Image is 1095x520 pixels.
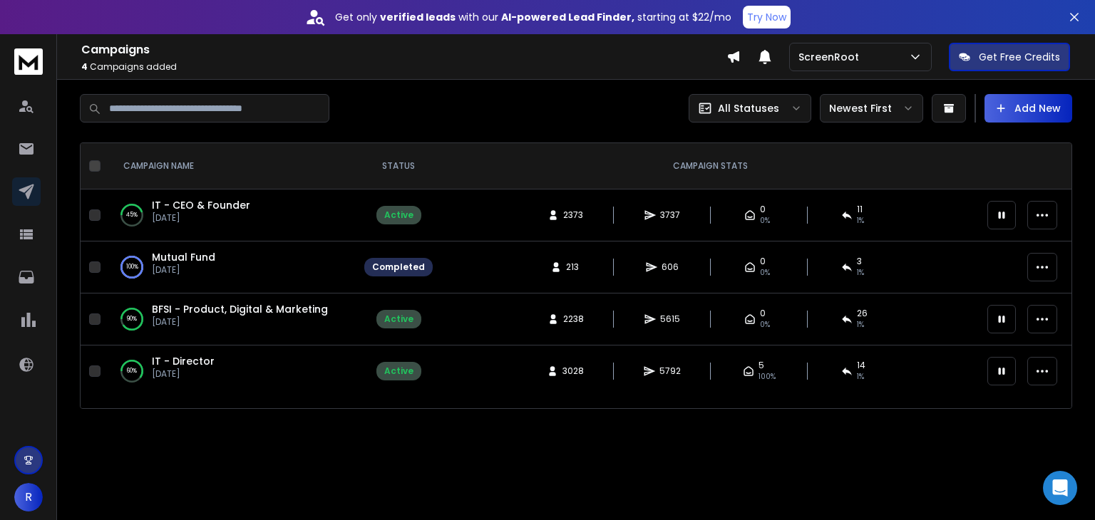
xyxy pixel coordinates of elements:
th: CAMPAIGN STATS [441,143,979,189]
p: Try Now [747,10,786,24]
td: 90%BFSI - Product, Digital & Marketing[DATE] [106,293,356,345]
th: CAMPAIGN NAME [106,143,356,189]
button: Add New [985,94,1072,123]
p: 100 % [126,260,138,274]
span: 14 [857,360,865,371]
td: 100%Mutual Fund[DATE] [106,241,356,293]
span: 1 % [857,319,864,331]
p: Get Free Credits [979,50,1060,64]
p: [DATE] [152,212,250,224]
span: 3737 [660,209,680,221]
span: 2373 [563,209,583,221]
span: 100 % [759,371,776,383]
p: Campaigns added [81,61,726,73]
div: Active [384,209,413,221]
span: 26 [857,308,868,319]
span: 0% [760,215,770,227]
div: Open Intercom Messenger [1043,471,1077,505]
p: Get only with our starting at $22/mo [335,10,731,24]
button: R [14,483,43,511]
div: Active [384,313,413,325]
p: ScreenRoot [798,50,865,64]
p: [DATE] [152,316,328,328]
span: 11 [857,204,863,215]
span: 4 [81,61,88,73]
span: 213 [566,261,580,273]
p: 45 % [126,208,138,222]
span: 1 % [857,371,864,383]
span: 5792 [659,365,681,377]
span: 5615 [660,313,680,325]
span: 3 [857,256,862,267]
td: 60%IT - Director[DATE] [106,345,356,397]
p: [DATE] [152,368,215,380]
span: 0% [760,319,770,331]
p: All Statuses [718,101,779,115]
a: Mutual Fund [152,250,215,264]
span: 0 [760,204,766,215]
span: 5 [759,360,764,371]
button: Get Free Credits [949,43,1070,71]
span: 606 [662,261,679,273]
p: 90 % [127,312,137,326]
img: logo [14,48,43,75]
button: Try Now [743,6,791,28]
th: STATUS [356,143,441,189]
span: 1 % [857,267,864,279]
span: 1 % [857,215,864,227]
p: 60 % [127,364,137,378]
td: 45%IT - CEO & Founder[DATE] [106,189,356,241]
a: IT - Director [152,354,215,368]
div: Active [384,365,413,377]
h1: Campaigns [81,41,726,58]
span: 0% [760,267,770,279]
p: [DATE] [152,264,215,276]
span: 0 [760,308,766,319]
button: Newest First [820,94,923,123]
div: Completed [372,261,425,273]
span: 2238 [563,313,584,325]
span: 3028 [562,365,584,377]
span: 0 [760,256,766,267]
a: IT - CEO & Founder [152,198,250,212]
a: BFSI - Product, Digital & Marketing [152,302,328,316]
strong: AI-powered Lead Finder, [501,10,634,24]
strong: verified leads [380,10,456,24]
